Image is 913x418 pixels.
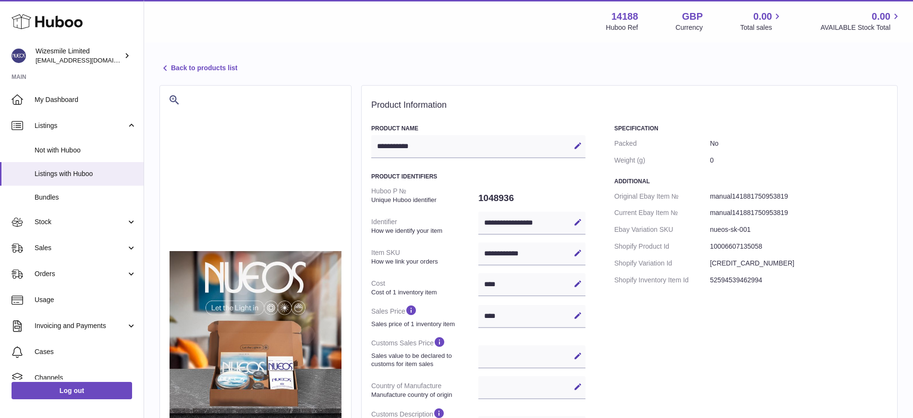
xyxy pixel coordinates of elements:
[371,391,476,399] strong: Manufacture country of origin
[35,347,136,356] span: Cases
[35,169,136,178] span: Listings with Huboo
[371,244,478,269] dt: Item SKU
[371,183,478,208] dt: Huboo P №
[371,196,476,204] strong: Unique Huboo identifier
[872,10,890,23] span: 0.00
[35,295,136,304] span: Usage
[36,47,122,65] div: Wizesmile Limited
[614,255,710,272] dt: Shopify Variation Id
[820,23,901,32] span: AVAILABLE Stock Total
[12,49,26,63] img: internalAdmin-14188@internal.huboo.com
[820,10,901,32] a: 0.00 AVAILABLE Stock Total
[710,255,888,272] dd: [CREDIT_CARD_NUMBER]
[754,10,772,23] span: 0.00
[371,288,476,297] strong: Cost of 1 inventory item
[35,243,126,253] span: Sales
[478,188,585,208] dd: 1048936
[682,10,703,23] strong: GBP
[710,188,888,205] dd: manual141881750953819
[35,217,126,227] span: Stock
[710,204,888,221] dd: manual141881750953819
[35,121,126,130] span: Listings
[371,352,476,368] strong: Sales value to be declared to customs for item sales
[35,269,126,279] span: Orders
[676,23,703,32] div: Currency
[35,373,136,382] span: Channels
[614,125,888,132] h3: Specification
[371,125,585,132] h3: Product Name
[371,227,476,235] strong: How we identify your item
[35,321,126,330] span: Invoicing and Payments
[614,152,710,169] dt: Weight (g)
[710,272,888,289] dd: 52594539462994
[614,221,710,238] dt: Ebay Variation SKU
[614,238,710,255] dt: Shopify Product Id
[606,23,638,32] div: Huboo Ref
[614,177,888,185] h3: Additional
[159,63,237,74] a: Back to products list
[710,135,888,152] dd: No
[12,382,132,399] a: Log out
[371,100,888,111] h2: Product Information
[740,10,783,32] a: 0.00 Total sales
[614,135,710,152] dt: Packed
[371,257,476,266] strong: How we link your orders
[35,95,136,104] span: My Dashboard
[371,320,476,329] strong: Sales price of 1 inventory item
[611,10,638,23] strong: 14188
[36,56,141,64] span: [EMAIL_ADDRESS][DOMAIN_NAME]
[710,238,888,255] dd: 10006607135058
[35,193,136,202] span: Bundles
[35,146,136,155] span: Not with Huboo
[614,188,710,205] dt: Original Ebay Item №
[371,214,478,239] dt: Identifier
[614,204,710,221] dt: Current Ebay Item №
[740,23,783,32] span: Total sales
[614,272,710,289] dt: Shopify Inventory Item Id
[371,378,478,403] dt: Country of Manufacture
[371,173,585,180] h3: Product Identifiers
[371,275,478,300] dt: Cost
[710,152,888,169] dd: 0
[371,332,478,372] dt: Customs Sales Price
[710,221,888,238] dd: nueos-sk-001
[371,300,478,332] dt: Sales Price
